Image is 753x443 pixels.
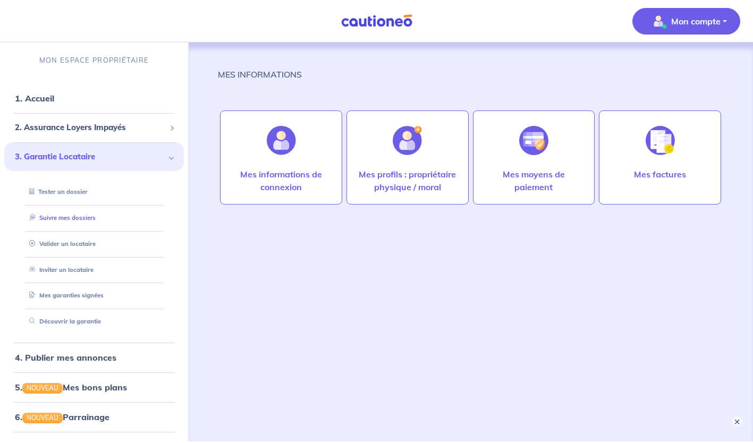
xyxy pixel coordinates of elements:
[519,126,548,155] img: illu_credit_card_no_anim.svg
[39,55,149,65] p: MON ESPACE PROPRIÉTAIRE
[15,382,127,393] a: 5.NOUVEAUMes bons plans
[393,126,422,155] img: illu_account_add.svg
[4,377,184,398] div: 5.NOUVEAUMes bons plans
[17,235,171,253] div: Valider un locataire
[25,292,104,299] a: Mes garanties signées
[15,151,165,163] span: 3. Garantie Locataire
[17,183,171,201] div: Tester un dossier
[218,68,302,81] p: MES INFORMATIONS
[4,117,184,138] div: 2. Assurance Loyers Impayés
[634,168,686,181] p: Mes factures
[4,347,184,368] div: 4. Publier mes annonces
[632,8,740,35] button: illu_account_valid_menu.svgMon compte
[671,15,721,28] p: Mon compte
[17,313,171,330] div: Découvrir la garantie
[337,14,417,28] img: Cautioneo
[732,416,742,427] button: ×
[17,209,171,227] div: Suivre mes dossiers
[231,168,331,193] p: Mes informations de connexion
[25,318,101,325] a: Découvrir la garantie
[17,261,171,279] div: Inviter un locataire
[25,214,96,221] a: Suivre mes dossiers
[25,240,96,248] a: Valider un locataire
[15,122,165,134] span: 2. Assurance Loyers Impayés
[25,266,94,274] a: Inviter un locataire
[484,168,584,193] p: Mes moyens de paiement
[358,168,458,193] p: Mes profils : propriétaire physique / moral
[4,88,184,109] div: 1. Accueil
[17,287,171,304] div: Mes garanties signées
[25,188,88,195] a: Tester un dossier
[15,93,54,104] a: 1. Accueil
[267,126,296,155] img: illu_account.svg
[15,352,116,363] a: 4. Publier mes annonces
[4,142,184,172] div: 3. Garantie Locataire
[646,126,675,155] img: illu_invoice.svg
[650,13,667,30] img: illu_account_valid_menu.svg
